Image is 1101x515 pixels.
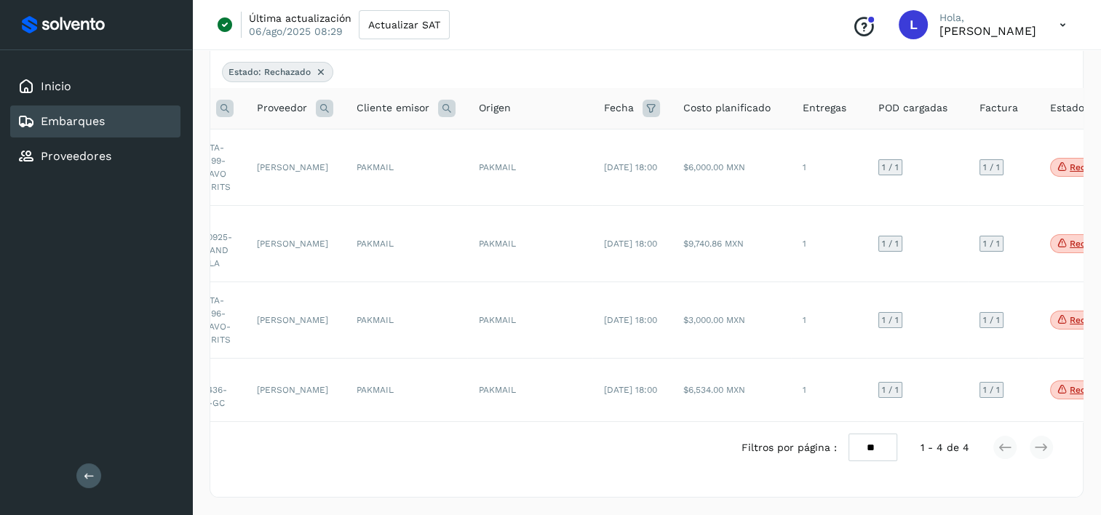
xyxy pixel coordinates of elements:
[1050,100,1084,116] span: Estado
[479,162,516,172] span: PAKMAIL
[791,282,867,358] td: 1
[983,386,1000,394] span: 1 / 1
[10,105,180,137] div: Embarques
[245,358,345,421] td: [PERSON_NAME]
[803,100,846,116] span: Entregas
[882,163,899,172] span: 1 / 1
[479,239,516,249] span: PAKMAIL
[345,358,467,421] td: PAKMAIL
[197,295,231,345] span: RUTA-72196-BRAVO-SPIRITS
[882,239,899,248] span: 1 / 1
[791,358,867,421] td: 1
[41,79,71,93] a: Inicio
[10,71,180,103] div: Inicio
[939,12,1036,24] p: Hola,
[479,315,516,325] span: PAKMAIL
[604,162,657,172] span: [DATE] 18:00
[672,358,791,421] td: $6,534.00 MXN
[357,100,429,116] span: Cliente emisor
[878,100,947,116] span: POD cargadas
[604,385,657,395] span: [DATE] 18:00
[604,239,657,249] span: [DATE] 18:00
[672,129,791,205] td: $6,000.00 MXN
[939,24,1036,38] p: Lucy
[882,386,899,394] span: 1 / 1
[228,65,311,79] span: Estado: Rechazado
[245,282,345,358] td: [PERSON_NAME]
[791,205,867,282] td: 1
[197,143,231,192] span: RUTA-72199-BRAVO SPIRITS
[604,315,657,325] span: [DATE] 18:00
[479,100,511,116] span: Origen
[921,440,969,455] span: 1 - 4 de 4
[249,25,343,38] p: 06/ago/2025 08:29
[983,163,1000,172] span: 1 / 1
[245,129,345,205] td: [PERSON_NAME]
[345,282,467,358] td: PAKMAIL
[257,100,307,116] span: Proveedor
[479,385,516,395] span: PAKMAIL
[197,219,232,268] span: ID-220925-GRAND VELA
[359,10,450,39] button: Actualizar SAT
[368,20,440,30] span: Actualizar SAT
[683,100,771,116] span: Costo planificado
[791,129,867,205] td: 1
[41,149,111,163] a: Proveedores
[604,100,634,116] span: Fecha
[882,316,899,324] span: 1 / 1
[222,62,333,82] div: Estado: Rechazado
[983,316,1000,324] span: 1 / 1
[345,205,467,282] td: PAKMAIL
[249,12,351,25] p: Última actualización
[742,440,837,455] span: Filtros por página :
[983,239,1000,248] span: 1 / 1
[10,140,180,172] div: Proveedores
[672,282,791,358] td: $3,000.00 MXN
[979,100,1018,116] span: Factura
[345,129,467,205] td: PAKMAIL
[41,114,105,128] a: Embarques
[672,205,791,282] td: $9,740.86 MXN
[197,372,227,408] span: ID-68436-CZ-GC
[245,205,345,282] td: [PERSON_NAME]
